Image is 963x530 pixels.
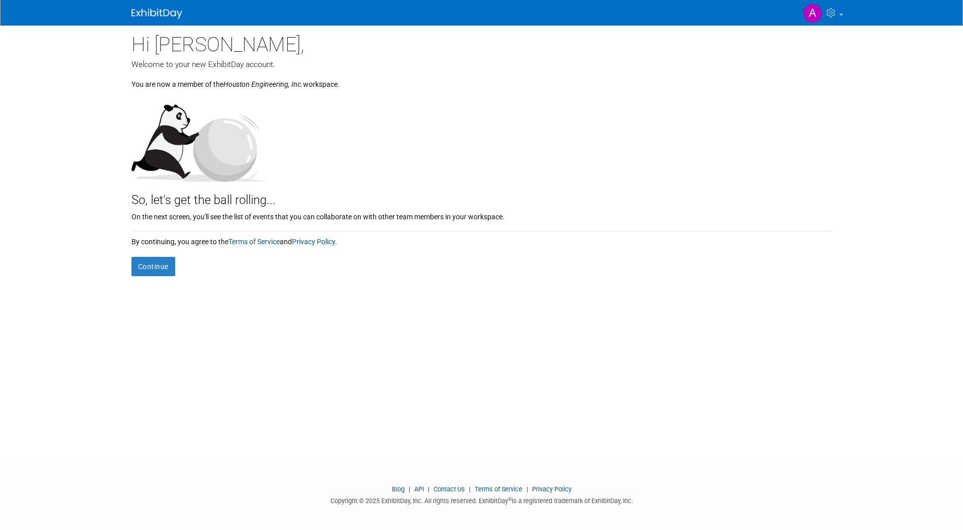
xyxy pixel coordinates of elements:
[228,238,280,246] a: Terms of Service
[475,485,522,493] a: Terms of Service
[392,485,405,493] a: Blog
[131,257,175,276] button: Continue
[131,59,832,70] div: Welcome to your new ExhibitDay account.
[434,485,465,493] a: Contact Us
[131,209,832,222] div: On the next screen, you'll see the list of events that you can collaborate on with other team mem...
[803,4,822,23] img: Alyssa Trosen
[532,485,572,493] a: Privacy Policy
[131,9,182,19] img: ExhibitDay
[131,94,269,182] img: Let's get the ball rolling
[131,231,832,247] div: By continuing, you agree to the and .
[467,485,473,493] span: |
[131,70,832,89] div: You are now a member of the workspace.
[414,485,424,493] a: API
[524,485,530,493] span: |
[292,238,335,246] a: Privacy Policy
[425,485,432,493] span: |
[223,80,303,88] i: Houston Engineering, Inc.
[406,485,413,493] span: |
[131,25,832,59] div: Hi [PERSON_NAME],
[508,496,512,502] sup: ®
[131,182,832,209] div: So, let's get the ball rolling...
